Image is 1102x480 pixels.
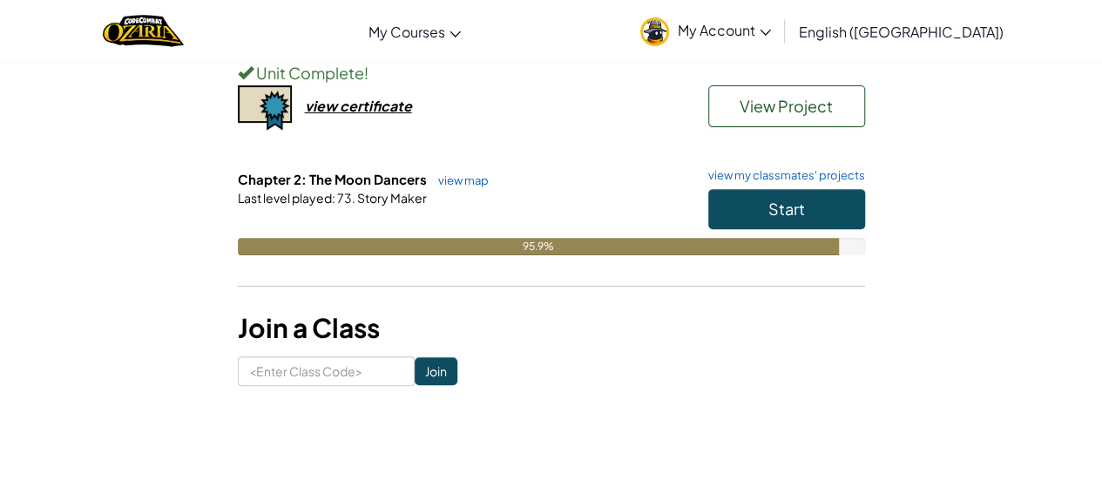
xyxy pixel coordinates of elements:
[415,357,457,385] input: Join
[790,8,1012,55] a: English ([GEOGRAPHIC_DATA])
[305,97,412,115] div: view certificate
[708,85,865,127] button: View Project
[640,17,669,46] img: avatar
[678,21,771,39] span: My Account
[368,23,445,41] span: My Courses
[429,173,489,187] a: view map
[708,189,865,229] button: Start
[238,238,839,255] div: 95.9%
[364,63,368,83] span: !
[238,356,415,386] input: <Enter Class Code>
[238,171,429,187] span: Chapter 2: The Moon Dancers
[700,170,865,181] a: view my classmates' projects
[103,13,184,49] img: Home
[254,63,364,83] span: Unit Complete
[238,190,332,206] span: Last level played
[632,3,780,58] a: My Account
[355,190,427,206] span: Story Maker
[238,308,865,348] h3: Join a Class
[332,190,335,206] span: :
[103,13,184,49] a: Ozaria by CodeCombat logo
[335,190,355,206] span: 73.
[360,8,470,55] a: My Courses
[768,199,805,219] span: Start
[238,97,412,115] a: view certificate
[238,85,292,131] img: certificate-icon.png
[799,23,1004,41] span: English ([GEOGRAPHIC_DATA])
[740,96,833,116] span: View Project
